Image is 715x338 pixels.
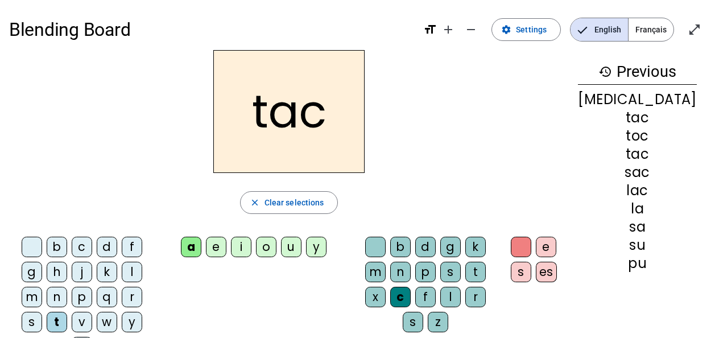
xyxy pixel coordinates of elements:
div: s [511,262,531,282]
div: a [181,237,201,257]
span: English [571,18,628,41]
div: g [440,237,461,257]
button: Enter full screen [683,18,706,41]
div: t [465,262,486,282]
div: es [536,262,557,282]
mat-icon: close [250,197,260,208]
button: Clear selections [240,191,338,214]
div: f [122,237,142,257]
div: q [97,287,117,307]
div: n [390,262,411,282]
div: sa [578,220,697,234]
div: f [415,287,436,307]
button: Increase font size [437,18,460,41]
div: sac [578,166,697,179]
mat-icon: remove [464,23,478,36]
div: s [22,312,42,332]
div: r [122,287,142,307]
div: n [47,287,67,307]
div: p [72,287,92,307]
div: e [536,237,556,257]
div: s [440,262,461,282]
mat-icon: add [441,23,455,36]
div: r [465,287,486,307]
div: lac [578,184,697,197]
span: Français [629,18,673,41]
div: tac [578,111,697,125]
h1: Blending Board [9,11,414,48]
h3: Previous [578,59,697,85]
div: b [47,237,67,257]
div: k [97,262,117,282]
div: toc [578,129,697,143]
div: d [415,237,436,257]
div: l [122,262,142,282]
span: Settings [516,23,547,36]
mat-icon: history [598,65,612,79]
div: p [415,262,436,282]
button: Decrease font size [460,18,482,41]
mat-icon: open_in_full [688,23,701,36]
div: tac [578,147,697,161]
div: d [97,237,117,257]
div: l [440,287,461,307]
button: Settings [491,18,561,41]
div: [MEDICAL_DATA] [578,93,697,106]
div: m [365,262,386,282]
div: m [22,287,42,307]
div: o [256,237,276,257]
div: k [465,237,486,257]
div: v [72,312,92,332]
span: Clear selections [264,196,324,209]
div: su [578,238,697,252]
mat-button-toggle-group: Language selection [570,18,674,42]
div: j [72,262,92,282]
div: x [365,287,386,307]
h2: tac [213,50,365,173]
div: c [72,237,92,257]
div: la [578,202,697,216]
div: y [306,237,326,257]
div: z [428,312,448,332]
div: g [22,262,42,282]
mat-icon: format_size [423,23,437,36]
div: w [97,312,117,332]
mat-icon: settings [501,24,511,35]
div: s [403,312,423,332]
div: h [47,262,67,282]
div: t [47,312,67,332]
div: pu [578,257,697,270]
div: i [231,237,251,257]
div: u [281,237,301,257]
div: c [390,287,411,307]
div: b [390,237,411,257]
div: e [206,237,226,257]
div: y [122,312,142,332]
